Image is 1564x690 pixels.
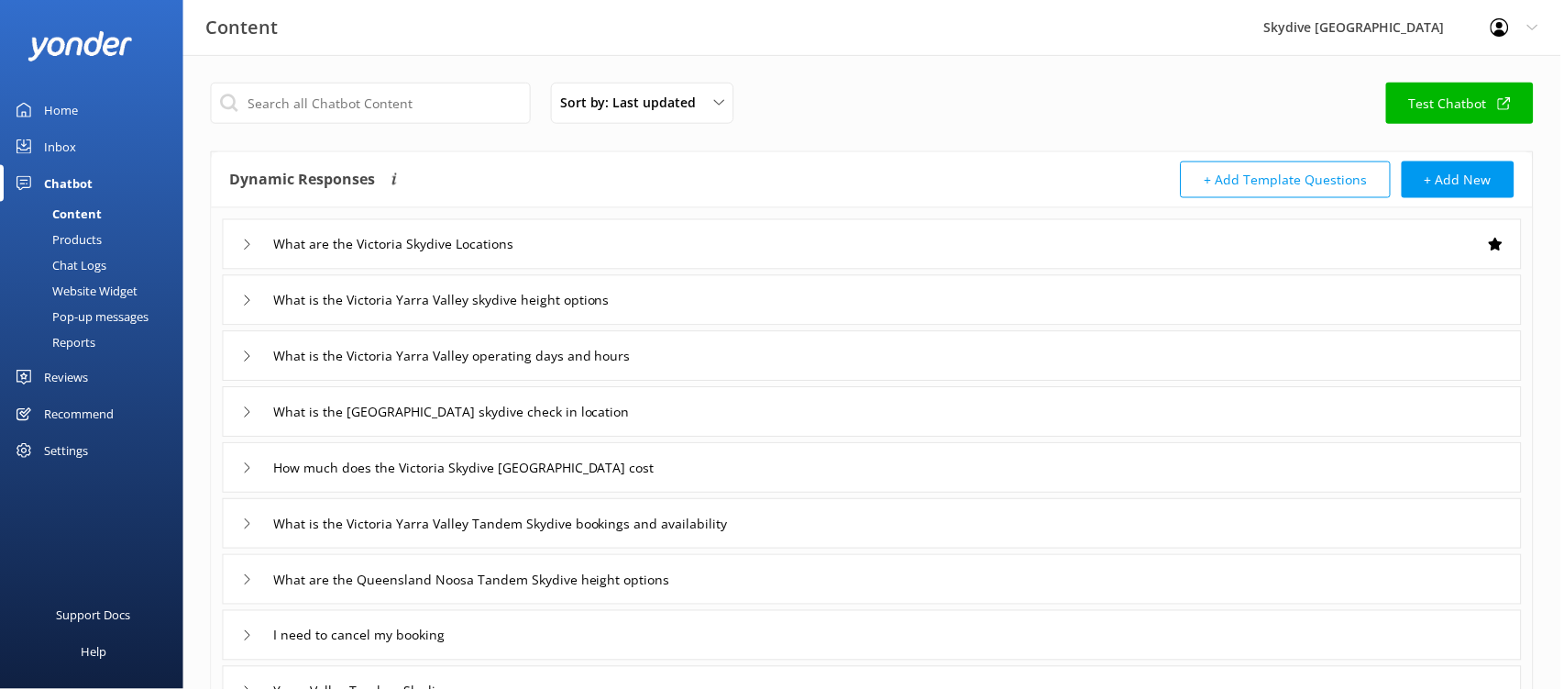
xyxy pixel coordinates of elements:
div: Support Docs [57,598,131,635]
div: Content [11,202,102,228]
div: Inbox [44,128,76,165]
a: Products [11,228,183,253]
input: Search all Chatbot Content [211,83,532,124]
a: Pop-up messages [11,305,183,330]
div: Reports [11,330,95,356]
h3: Content [206,13,279,42]
a: Website Widget [11,279,183,305]
div: Website Widget [11,279,138,305]
div: Settings [44,433,88,470]
div: Home [44,92,78,128]
img: yonder-white-logo.png [28,31,133,61]
button: + Add Template Questions [1183,161,1393,198]
div: Chat Logs [11,253,106,279]
button: + Add New [1404,161,1517,198]
div: Chatbot [44,165,93,202]
div: Pop-up messages [11,305,149,330]
div: Help [81,635,106,672]
span: Sort by: Last updated [561,93,709,113]
a: Test Chatbot [1389,83,1536,124]
a: Content [11,202,183,228]
h4: Dynamic Responses [230,161,376,198]
div: Reviews [44,360,88,396]
a: Chat Logs [11,253,183,279]
div: Recommend [44,396,114,433]
a: Reports [11,330,183,356]
div: Products [11,228,102,253]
